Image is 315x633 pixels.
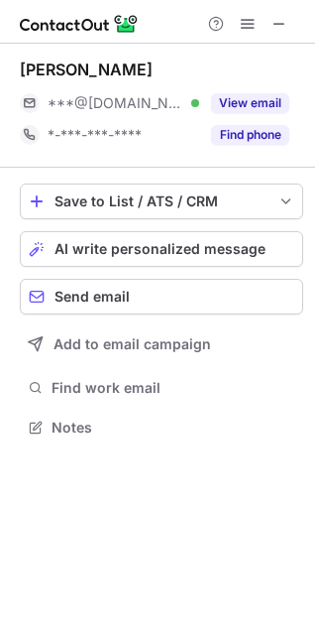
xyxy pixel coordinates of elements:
span: Notes [52,419,295,437]
span: Send email [54,289,130,305]
button: Find work email [20,374,303,402]
button: save-profile-one-click [20,184,303,219]
button: Reveal Button [211,93,289,113]
span: AI write personalized message [54,241,265,257]
div: [PERSON_NAME] [20,60,153,79]
span: Add to email campaign [53,336,211,352]
button: Notes [20,414,303,442]
span: Find work email [52,379,295,397]
button: Reveal Button [211,125,289,145]
span: ***@[DOMAIN_NAME] [48,94,184,112]
button: Send email [20,279,303,315]
div: Save to List / ATS / CRM [54,193,268,209]
img: ContactOut v5.3.10 [20,12,139,36]
button: Add to email campaign [20,326,303,362]
button: AI write personalized message [20,231,303,267]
